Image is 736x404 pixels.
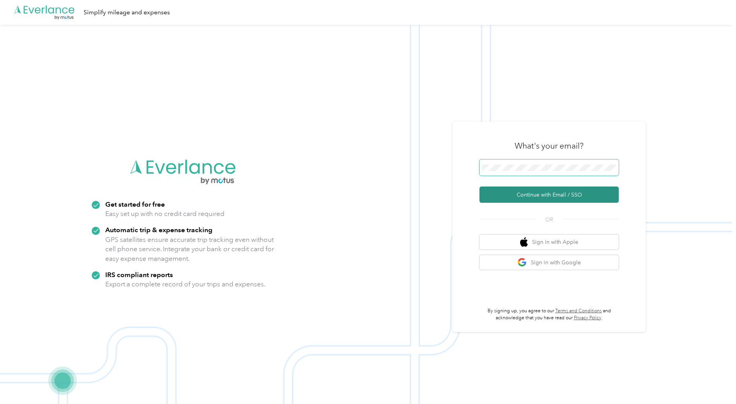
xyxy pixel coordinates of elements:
[536,216,563,224] span: OR
[574,315,601,321] a: Privacy Policy
[105,209,224,219] p: Easy set up with no credit card required
[517,258,527,267] img: google logo
[84,8,170,17] div: Simplify mileage and expenses
[105,270,173,279] strong: IRS compliant reports
[555,308,602,314] a: Terms and Conditions
[105,235,274,264] p: GPS satellites ensure accurate trip tracking even without cell phone service. Integrate your bank...
[479,187,619,203] button: Continue with Email / SSO
[105,279,265,289] p: Export a complete record of your trips and expenses.
[105,226,212,234] strong: Automatic trip & expense tracking
[105,200,165,208] strong: Get started for free
[479,255,619,270] button: google logoSign in with Google
[479,308,619,321] p: By signing up, you agree to our and acknowledge that you have read our .
[515,140,584,151] h3: What's your email?
[520,237,528,247] img: apple logo
[479,235,619,250] button: apple logoSign in with Apple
